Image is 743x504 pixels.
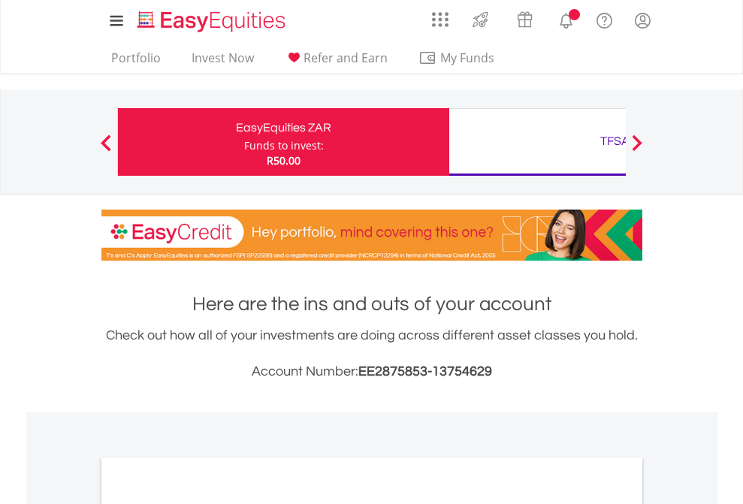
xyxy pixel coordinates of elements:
div: Funds to invest: [244,138,324,153]
img: EasyEquities_Logo.png [134,9,291,34]
div: EasyEquities ZAR [127,117,440,138]
img: vouchers-v2.svg [512,8,537,32]
span: EE2875853-13754629 [358,364,492,379]
a: Portfolio [105,50,167,74]
a: Vouchers [503,4,547,32]
a: FAQ's and Support [585,4,624,34]
h3: Account Number: [101,361,642,382]
div: Check out how all of your investments are doing across different asset classes you hold. [101,325,642,382]
img: EasyCredit Promotion Banner [101,210,642,261]
img: grid-menu-icon.svg [432,11,449,28]
a: Refer and Earn [279,50,394,74]
button: Next [622,142,652,157]
button: Previous [91,142,121,157]
span: R50.00 [267,153,301,167]
a: Invest Now [186,50,260,74]
a: My Profile [624,4,662,37]
h1: Here are the ins and outs of your account [101,291,642,318]
a: AppsGrid [422,4,458,28]
a: Home page [131,4,291,34]
span: My Funds [418,48,517,68]
img: thrive-v2.svg [468,8,493,32]
span: Refer and Earn [304,50,388,66]
a: Notifications [547,4,585,34]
